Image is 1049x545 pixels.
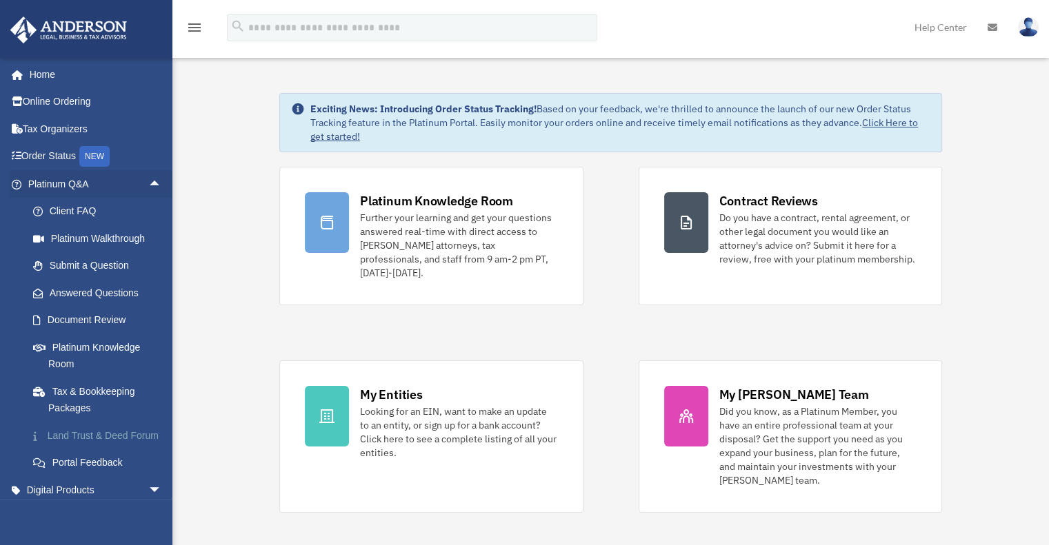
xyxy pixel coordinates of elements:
a: Order StatusNEW [10,143,183,171]
a: Click Here to get started! [310,116,918,143]
div: My [PERSON_NAME] Team [719,386,869,403]
a: Client FAQ [19,198,183,225]
a: My Entities Looking for an EIN, want to make an update to an entity, or sign up for a bank accoun... [279,360,583,513]
a: Tax & Bookkeeping Packages [19,378,183,422]
a: menu [186,24,203,36]
a: Digital Productsarrow_drop_down [10,476,183,504]
a: Tax Organizers [10,115,183,143]
img: Anderson Advisors Platinum Portal [6,17,131,43]
div: Platinum Knowledge Room [360,192,513,209]
i: search [230,19,246,34]
div: Further your learning and get your questions answered real-time with direct access to [PERSON_NAM... [360,211,557,280]
div: NEW [79,146,110,167]
a: Platinum Knowledge Room [19,333,183,378]
a: Home [10,61,176,88]
div: Do you have a contract, rental agreement, or other legal document you would like an attorney's ad... [719,211,917,266]
div: Based on your feedback, we're thrilled to announce the launch of our new Order Status Tracking fe... [310,102,930,143]
i: menu [186,19,203,36]
a: Submit a Question [19,252,183,280]
span: arrow_drop_down [148,476,176,504]
div: Did you know, as a Platinum Member, you have an entire professional team at your disposal? Get th... [719,404,917,487]
a: My [PERSON_NAME] Team Did you know, as a Platinum Member, you have an entire professional team at... [639,360,942,513]
a: Contract Reviews Do you have a contract, rental agreement, or other legal document you would like... [639,167,942,305]
div: My Entities [360,386,422,403]
a: Answered Questions [19,279,183,307]
div: Looking for an EIN, want to make an update to an entity, or sign up for a bank account? Click her... [360,404,557,460]
span: arrow_drop_up [148,170,176,198]
img: User Pic [1018,17,1039,37]
a: Document Review [19,307,183,334]
a: Platinum Q&Aarrow_drop_up [10,170,183,198]
a: Platinum Walkthrough [19,225,183,252]
div: Contract Reviews [719,192,818,209]
strong: Exciting News: Introducing Order Status Tracking! [310,103,537,115]
a: Platinum Knowledge Room Further your learning and get your questions answered real-time with dire... [279,167,583,305]
a: Portal Feedback [19,449,183,477]
a: Online Ordering [10,88,183,116]
a: Land Trust & Deed Forum [19,422,183,449]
